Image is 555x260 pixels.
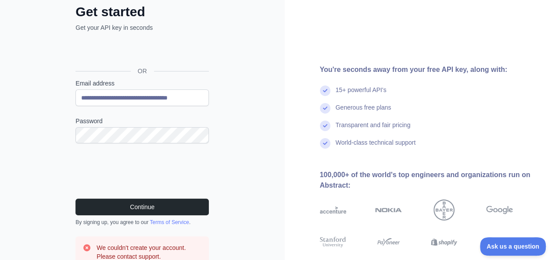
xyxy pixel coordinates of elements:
[75,23,209,32] p: Get your API key in seconds
[320,121,330,131] img: check mark
[375,199,402,221] img: nokia
[320,138,330,149] img: check mark
[131,67,154,75] span: OR
[75,79,209,88] label: Email address
[75,117,209,125] label: Password
[336,85,387,103] div: 15+ powerful API's
[150,219,189,225] a: Terms of Service
[320,103,330,114] img: check mark
[486,235,513,249] img: airbnb
[71,42,211,61] iframe: Sign in with Google Button
[433,199,455,221] img: bayer
[320,64,541,75] div: You're seconds away from your free API key, along with:
[320,199,347,221] img: accenture
[320,235,347,249] img: stanford university
[75,219,209,226] div: By signing up, you agree to our .
[320,170,541,191] div: 100,000+ of the world's top engineers and organizations run on Abstract:
[480,237,546,256] iframe: Toggle Customer Support
[336,121,411,138] div: Transparent and fair pricing
[431,235,458,249] img: shopify
[320,85,330,96] img: check mark
[75,199,209,215] button: Continue
[336,138,416,156] div: World-class technical support
[75,4,209,20] h2: Get started
[375,235,402,249] img: payoneer
[486,199,513,221] img: google
[75,154,209,188] iframe: reCAPTCHA
[336,103,391,121] div: Generous free plans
